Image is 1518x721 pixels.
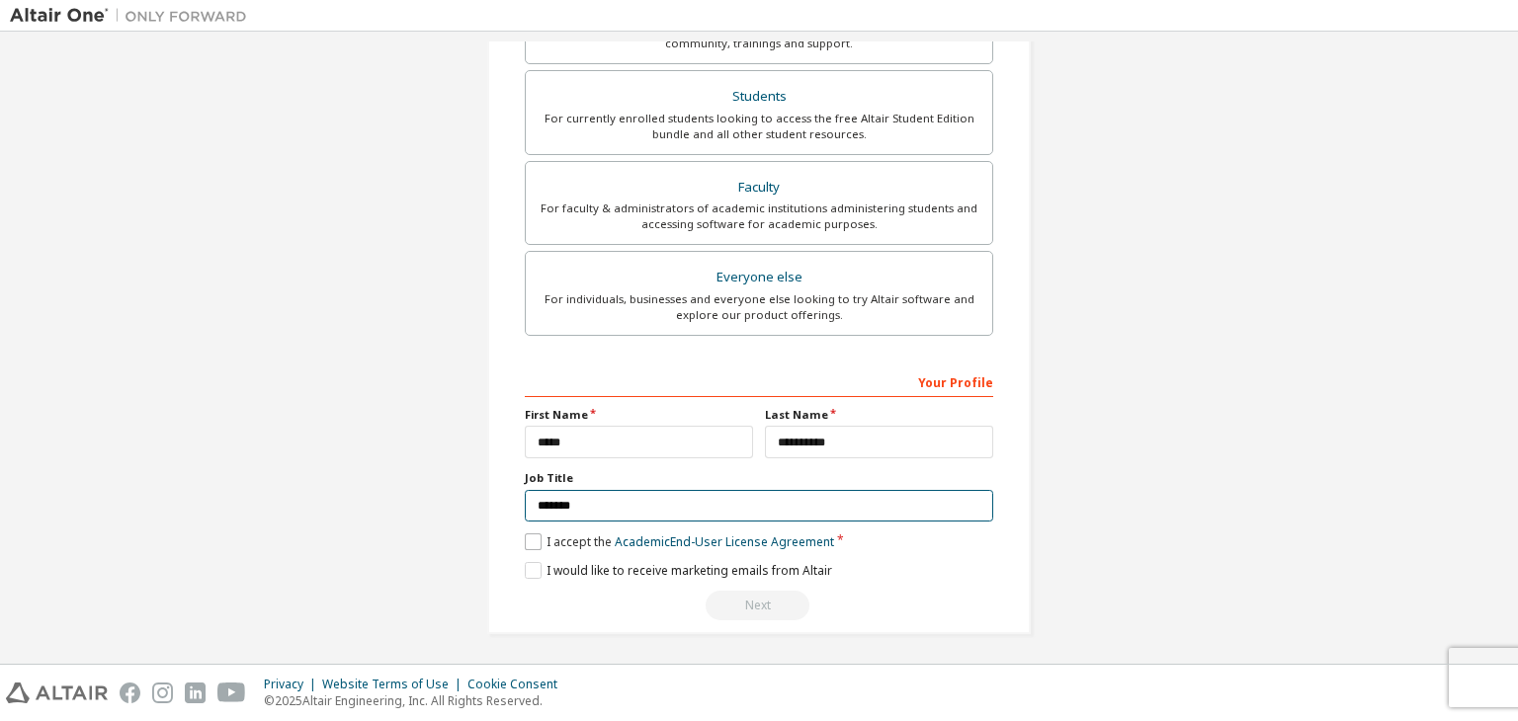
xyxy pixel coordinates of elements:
[185,682,206,703] img: linkedin.svg
[467,677,569,692] div: Cookie Consent
[120,682,140,703] img: facebook.svg
[264,692,569,709] p: © 2025 Altair Engineering, Inc. All Rights Reserved.
[10,6,257,26] img: Altair One
[538,83,980,111] div: Students
[525,562,832,579] label: I would like to receive marketing emails from Altair
[264,677,322,692] div: Privacy
[525,470,993,486] label: Job Title
[525,407,753,423] label: First Name
[615,533,834,550] a: Academic End-User License Agreement
[525,533,834,550] label: I accept the
[6,682,108,703] img: altair_logo.svg
[152,682,173,703] img: instagram.svg
[217,682,246,703] img: youtube.svg
[765,407,993,423] label: Last Name
[538,264,980,291] div: Everyone else
[322,677,467,692] div: Website Terms of Use
[525,365,993,397] div: Your Profile
[538,174,980,201] div: Faculty
[538,200,980,232] div: For faculty & administrators of academic institutions administering students and accessing softwa...
[538,291,980,323] div: For individuals, businesses and everyone else looking to try Altair software and explore our prod...
[538,111,980,142] div: For currently enrolled students looking to access the free Altair Student Edition bundle and all ...
[525,591,993,620] div: Read and acccept EULA to continue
